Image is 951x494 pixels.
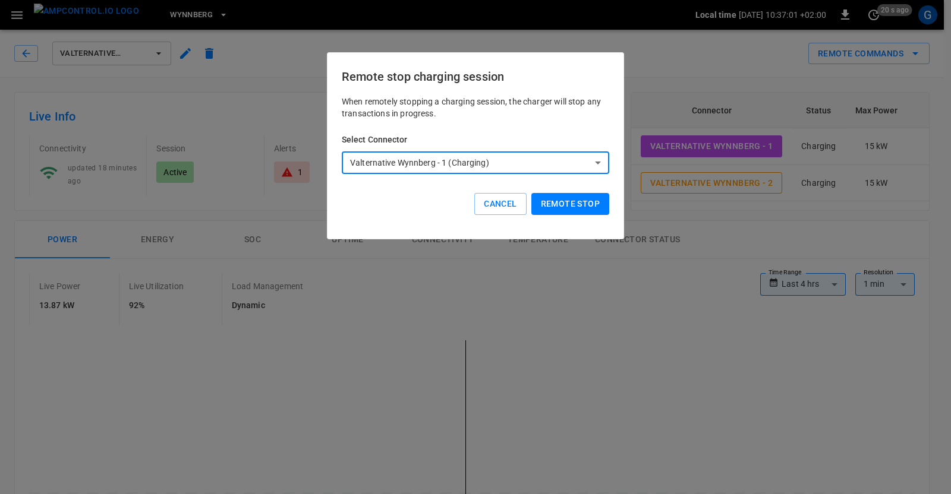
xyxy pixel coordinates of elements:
p: When remotely stopping a charging session, the charger will stop any transactions in progress. [342,96,609,119]
h6: Select Connector [342,134,609,147]
div: Valternative Wynnberg - 1 (Charging) [342,151,609,174]
h6: Remote stop charging session [342,67,609,86]
button: Cancel [474,193,526,215]
button: Remote stop [531,193,609,215]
